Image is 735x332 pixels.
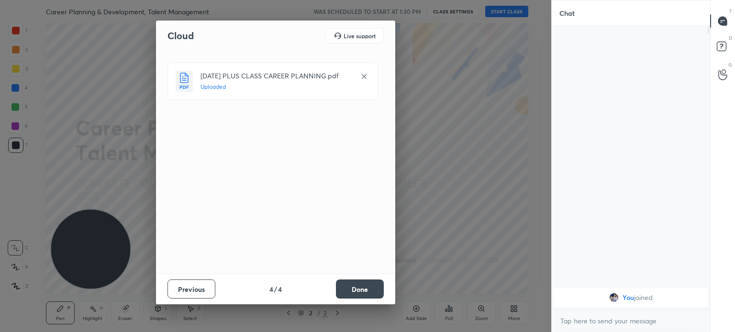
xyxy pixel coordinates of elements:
[728,61,732,68] p: G
[552,286,710,309] div: grid
[200,83,351,91] h5: Uploaded
[200,71,351,81] h4: [DATE] PLUS CLASS CAREER PLANNING.pdf
[344,33,376,39] h5: Live support
[729,8,732,15] p: T
[609,293,619,302] img: b4263d946f1245789809af6d760ec954.jpg
[278,284,282,294] h4: 4
[167,30,194,42] h2: Cloud
[336,279,384,299] button: Done
[269,284,273,294] h4: 4
[552,0,582,26] p: Chat
[729,34,732,42] p: D
[634,294,653,301] span: joined
[167,279,215,299] button: Previous
[274,284,277,294] h4: /
[623,294,634,301] span: You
